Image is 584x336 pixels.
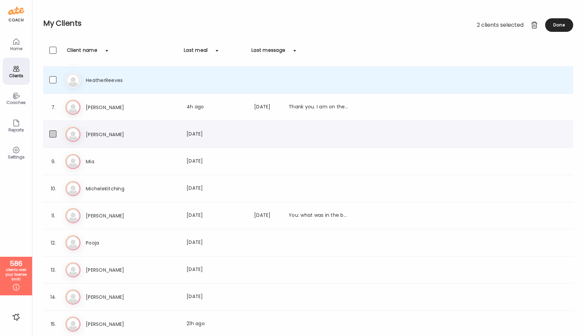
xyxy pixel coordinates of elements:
h3: Mia [86,157,145,166]
div: Clients [4,73,28,78]
h2: My Clients [43,18,573,28]
h3: HeatherReeves [86,76,145,84]
div: [DATE] [187,239,246,247]
div: Last message [251,47,285,58]
h3: [PERSON_NAME] [86,266,145,274]
h3: MicheleKitching [86,185,145,193]
div: [DATE] [187,185,246,193]
div: 586 [2,259,30,268]
div: Client name [67,47,97,58]
img: ate [8,5,24,16]
div: Done [545,18,573,32]
div: [DATE] [187,212,246,220]
div: Reports [4,128,28,132]
div: clients over your license limit! [2,268,30,282]
div: 9. [49,157,57,166]
h3: [PERSON_NAME] [86,130,145,139]
div: Settings [4,155,28,159]
div: 7. [49,103,57,111]
div: 4h ago [187,103,246,111]
h3: Pooja [86,239,145,247]
h3: [PERSON_NAME] [86,320,145,328]
h3: [PERSON_NAME] [86,103,145,111]
div: 10. [49,185,57,193]
div: [DATE] [187,293,246,301]
div: You: what was in the bowl [DATE] [289,212,348,220]
div: Last meal [184,47,208,58]
div: [DATE] [254,212,281,220]
div: 21h ago [187,320,246,328]
div: 2 clients selected [477,21,524,29]
h3: [PERSON_NAME] [86,212,145,220]
div: Thank you. I am on the struggle bus but trying hard to do what needs to be done. 🥴 [289,103,348,111]
div: [DATE] [187,130,246,139]
div: 11. [49,212,57,220]
h3: [PERSON_NAME] [86,293,145,301]
div: Home [4,46,28,51]
div: 14. [49,293,57,301]
div: [DATE] [187,157,246,166]
div: [DATE] [187,266,246,274]
div: 15. [49,320,57,328]
div: 12. [49,239,57,247]
div: coach [8,17,24,23]
div: 13. [49,266,57,274]
div: [DATE] [254,103,281,111]
div: Coaches [4,100,28,105]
